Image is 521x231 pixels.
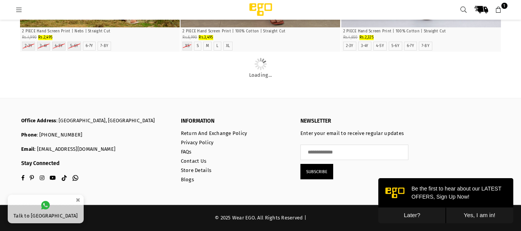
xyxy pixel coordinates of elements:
h3: Stay Connected [21,160,169,167]
p: 2 PIECE Hand Screen Print | 100% Cotton | Straight Cut [182,29,338,34]
b: Office Address [21,118,56,123]
label: 6-7Y [407,44,414,49]
a: Menu [12,7,26,12]
b: Email [21,146,34,152]
a: Store Details [181,167,211,173]
a: Privacy Policy [181,140,214,145]
label: 6-7Y [86,44,93,49]
p: 2 PIECE Hand Screen Print | 100% Cotton | Straight Cut [343,29,499,34]
p: INFORMATION [181,118,289,125]
p: NEWSLETTER [300,118,408,125]
label: 2-3Y [346,44,354,49]
label: 2-3Y [25,44,32,49]
label: 4-5Y [376,44,384,49]
img: Ego [228,2,293,17]
button: × [73,194,83,206]
p: 2 PIECE Hand Screen Print | Nebs | Straight Cut [22,29,178,34]
a: Search [457,3,471,17]
span: Rs.4,650 [343,35,358,40]
label: 4-5Y [55,44,63,49]
a: Return And Exchange Policy [181,130,247,136]
p: Loading... [21,72,500,79]
button: Subscribe [300,164,333,179]
label: 7-8Y [422,44,430,49]
a: FAQs [181,149,192,155]
label: 3-4Y [40,44,47,49]
b: Phone [21,132,37,138]
img: Loading... [255,58,267,70]
span: 1 [501,3,508,9]
label: 5-6Y [70,44,78,49]
label: 3-4Y [361,44,369,49]
label: XS [185,44,189,49]
a: Talk to [GEOGRAPHIC_DATA] [8,195,84,223]
span: Rs.4,990 [22,35,37,40]
label: S [197,44,199,49]
a: Blogs [181,177,194,182]
a: 1 [492,3,506,17]
p: Enter your email to receive regular updates [300,130,408,137]
div: © 2025 Wear EGO. All Rights Reserved | [21,215,500,221]
a: Loading... [21,66,500,79]
label: L [216,44,218,49]
span: Rs.2,325 [359,35,374,40]
a: Contact Us [181,158,207,164]
label: XL [226,44,230,49]
label: 5-6Y [391,44,400,49]
label: 7-8Y [100,44,108,49]
span: Rs.6,990 [182,35,197,40]
span: Rs.2,495 [38,35,52,40]
p: : [PHONE_NUMBER] [21,132,169,138]
span: Rs.3,495 [199,35,213,40]
label: M [206,44,209,49]
iframe: webpush-onsite [378,178,513,223]
a: : [EMAIL_ADDRESS][DOMAIN_NAME] [34,146,115,152]
p: : [GEOGRAPHIC_DATA], [GEOGRAPHIC_DATA] [21,118,169,124]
